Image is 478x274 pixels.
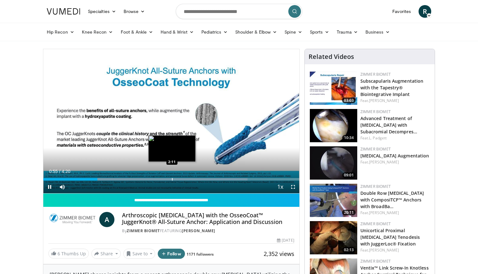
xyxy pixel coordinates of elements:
a: 10:34 [310,109,357,142]
button: Share [91,249,121,259]
img: 64775d47-4b2a-4968-bb63-04afba6a5772.150x105_q85_crop-smart_upscale.jpg [310,221,357,254]
span: 6 [58,251,60,257]
a: Browse [120,5,149,18]
a: Spine [281,26,306,38]
button: Fullscreen [287,181,299,193]
img: image.jpeg [148,135,196,162]
a: Foot & Ankle [117,26,157,38]
img: d5fb86ed-e075-47dd-b574-f25bafe8d8d1.150x105_q85_crop-smart_upscale.jpg [310,109,357,142]
a: Unicortical Proximal [MEDICAL_DATA] Tenodesis with JuggerLoc® Fixation [360,227,420,247]
button: Mute [56,181,69,193]
a: Pediatrics [198,26,231,38]
a: Zimmer Biomet [360,221,391,226]
button: Follow [158,249,185,259]
div: Feat. [360,98,430,104]
a: R [419,5,431,18]
a: [MEDICAL_DATA] Augmentation [360,153,429,159]
span: 20:11 [342,210,356,215]
div: Progress Bar [43,178,299,181]
a: Hip Recon [43,26,78,38]
a: [PERSON_NAME] [369,247,399,253]
a: [PERSON_NAME] [369,98,399,103]
div: By FEATURING [122,228,294,234]
button: Playback Rate [274,181,287,193]
a: Hand & Wrist [157,26,198,38]
a: L. Padgett [369,135,387,141]
div: Feat. [360,159,430,165]
a: [PERSON_NAME] [369,159,399,165]
span: 02:13 [342,247,356,253]
a: Zimmer Biomet [360,258,391,264]
a: 6 Thumbs Up [48,249,89,258]
a: Specialties [84,5,120,18]
a: Double Row [MEDICAL_DATA] with ComposiTCP™ Anchors with BroadBa… [360,190,424,209]
div: [DATE] [277,238,294,243]
button: Save to [123,249,156,259]
button: Pause [43,181,56,193]
a: Business [362,26,394,38]
img: 36fbc0a6-494d-4b5b-b868-f9b50114cd37.150x105_q85_crop-smart_upscale.jpg [310,72,357,105]
div: Feat. [360,135,430,141]
h4: Related Videos [309,53,354,61]
a: Sports [306,26,333,38]
span: 0:55 [49,169,58,174]
a: Shoulder & Elbow [231,26,281,38]
a: Trauma [333,26,362,38]
a: [PERSON_NAME] [182,228,215,233]
a: 09:01 [310,146,357,180]
a: [PERSON_NAME] [369,210,399,215]
img: Zimmer Biomet [48,212,97,227]
a: Zimmer Biomet [360,109,391,114]
a: Advanced Treatment of [MEDICAL_DATA] with Subacromial Decompres… [360,115,417,135]
span: 03:03 [342,98,356,103]
a: Subscapularis Augmentation with the Tapestry® Biointegrative Implant [360,78,424,97]
a: Zimmer Biomet [360,72,391,77]
span: 10:34 [342,135,356,141]
div: Feat. [360,247,430,253]
a: Zimmer Biomet [127,228,160,233]
img: 85921214-9ba3-48a9-913e-b51c866e14e0.150x105_q85_crop-smart_upscale.jpg [310,184,357,217]
a: 02:13 [310,221,357,254]
h4: Arthroscopic [MEDICAL_DATA] with the OsseoCoat™ JuggerKnot® All-Suture Anchor: Application and Di... [122,212,294,226]
img: 065dea4c-dfe3-4156-b650-28914cda1b2a.150x105_q85_crop-smart_upscale.jpg [310,146,357,180]
a: 03:03 [310,72,357,105]
a: 1171 followers [187,252,214,257]
div: Feat. [360,210,430,216]
a: Zimmer Biomet [360,184,391,189]
a: 20:11 [310,184,357,217]
span: 4:20 [62,169,70,174]
img: VuMedi Logo [47,8,80,15]
input: Search topics, interventions [176,4,302,19]
a: Knee Recon [78,26,117,38]
a: Zimmer Biomet [360,146,391,152]
a: Favorites [389,5,415,18]
video-js: Video Player [43,49,299,194]
a: A [99,212,114,227]
span: / [59,169,60,174]
span: 09:01 [342,172,356,178]
span: 2,352 views [264,250,294,258]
